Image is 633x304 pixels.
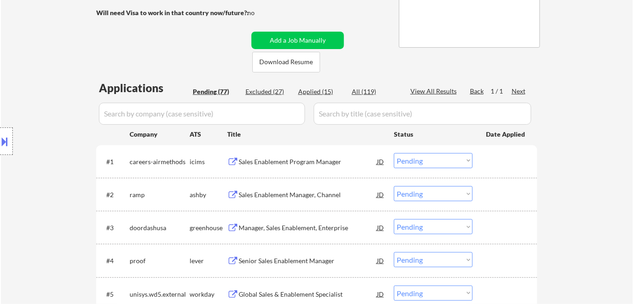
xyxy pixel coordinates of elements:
div: Date Applied [486,130,526,139]
div: ATS [190,130,227,139]
div: icims [190,157,227,166]
div: JD [376,219,385,236]
div: Manager, Sales Enablement, Enterprise [239,223,377,232]
div: doordashusa [130,223,190,232]
div: lever [190,256,227,265]
div: #3 [106,223,122,232]
div: Applied (15) [298,87,344,96]
div: workday [190,290,227,299]
div: proof [130,256,190,265]
input: Search by title (case sensitive) [314,103,531,125]
div: Next [512,87,526,96]
button: Download Resume [252,52,320,72]
div: no [247,8,273,17]
div: JD [376,286,385,302]
div: Senior Sales Enablement Manager [239,256,377,265]
div: JD [376,186,385,203]
div: Pending (77) [193,87,239,96]
div: Sales Enablement Manager, Channel [239,190,377,199]
div: 1 / 1 [491,87,512,96]
div: #5 [106,290,122,299]
div: View All Results [410,87,459,96]
div: greenhouse [190,223,227,232]
button: Add a Job Manually [251,32,344,49]
div: JD [376,252,385,269]
div: All (119) [352,87,398,96]
div: ashby [190,190,227,199]
div: Back [470,87,485,96]
div: Global Sales & Enablement Specialist [239,290,377,299]
div: unisys.wd5.external [130,290,190,299]
strong: Will need Visa to work in that country now/future?: [96,9,249,17]
div: Sales Enablement Program Manager [239,157,377,166]
div: Excluded (27) [246,87,291,96]
div: Title [227,130,385,139]
input: Search by company (case sensitive) [99,103,305,125]
div: #4 [106,256,122,265]
div: JD [376,153,385,170]
div: Status [394,126,473,142]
